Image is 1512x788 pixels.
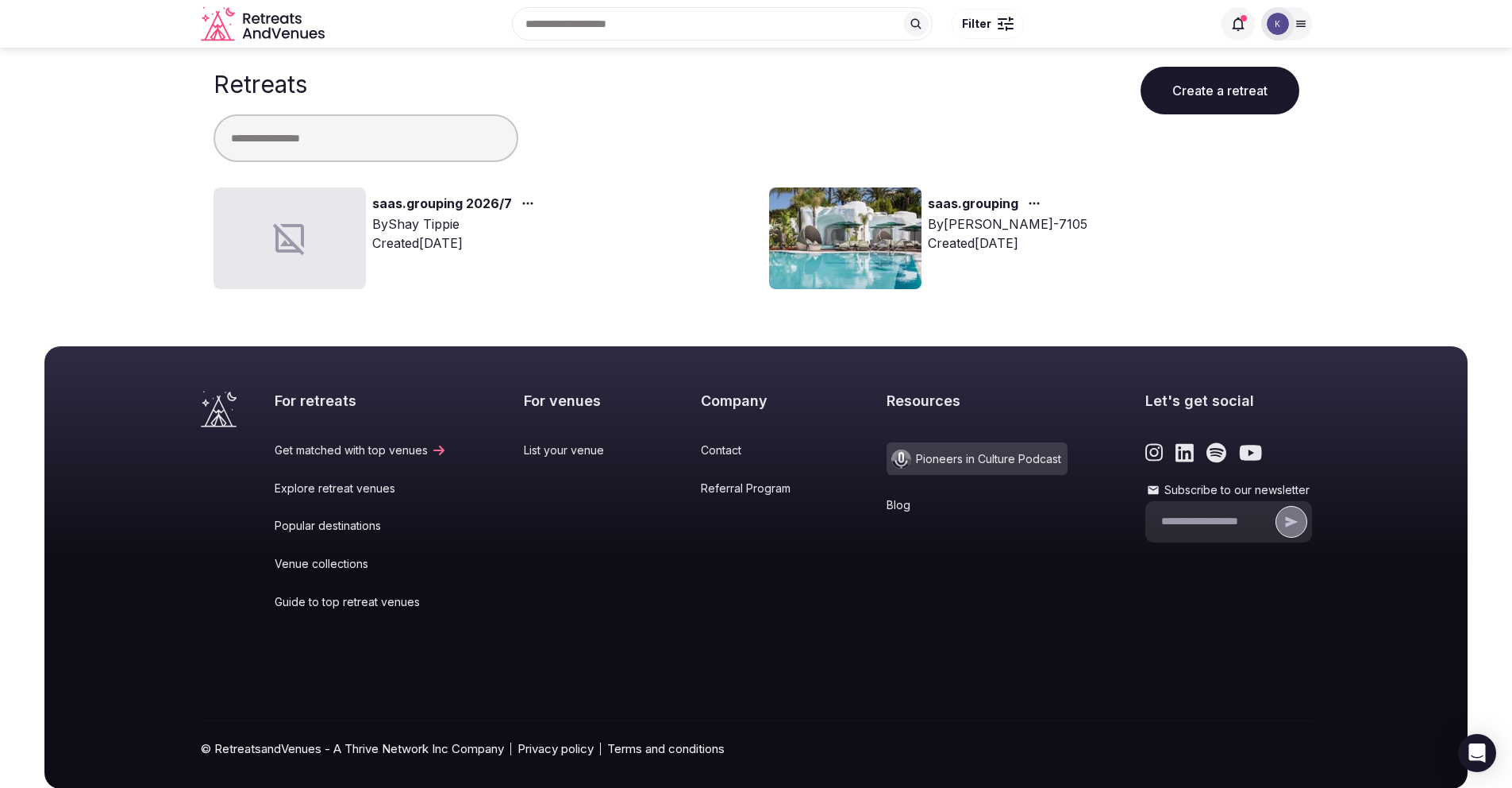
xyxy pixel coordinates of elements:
[275,481,447,496] a: Explore retreat venues
[607,740,725,757] a: Terms and conditions
[524,391,623,411] h2: For venues
[928,194,1018,214] a: saas.grouping
[701,442,810,458] a: Contact
[1458,734,1496,772] div: Open Intercom Messenger
[524,442,623,458] a: List your venue
[1175,442,1194,463] a: Link to the retreats and venues LinkedIn page
[1267,13,1289,35] img: karen-7105
[928,214,1087,234] div: By [PERSON_NAME]-7105
[201,6,328,42] a: Visit the homepage
[952,9,1024,39] button: Filter
[517,740,594,757] a: Privacy policy
[275,391,447,411] h2: For retreats
[275,442,447,458] a: Get matched with top venues
[1145,482,1312,498] label: Subscribe to our newsletter
[1141,67,1299,114] button: Create a retreat
[887,497,1068,513] a: Blog
[962,16,991,32] span: Filter
[275,518,447,534] a: Popular destinations
[1206,442,1226,463] a: Link to the retreats and venues Spotify page
[769,187,921,289] img: Top retreat image for the retreat: saas.grouping
[701,481,810,496] a: Referral Program
[214,70,307,98] h1: Retreats
[701,391,810,411] h2: Company
[887,391,1068,411] h2: Resources
[928,234,1087,253] div: Created [DATE]
[1239,442,1262,463] a: Link to the retreats and venues Youtube page
[201,391,237,427] a: Visit the homepage
[275,556,447,572] a: Venue collections
[201,6,328,42] svg: Retreats and Venues company logo
[372,194,512,214] a: saas.grouping 2026/7
[1145,442,1164,463] a: Link to the retreats and venues Instagram page
[372,234,541,253] div: Created [DATE]
[275,594,447,610] a: Guide to top retreat venues
[372,214,541,234] div: By Shay Tippie
[1145,391,1312,411] h2: Let's get social
[887,442,1068,475] a: Pioneers in Culture Podcast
